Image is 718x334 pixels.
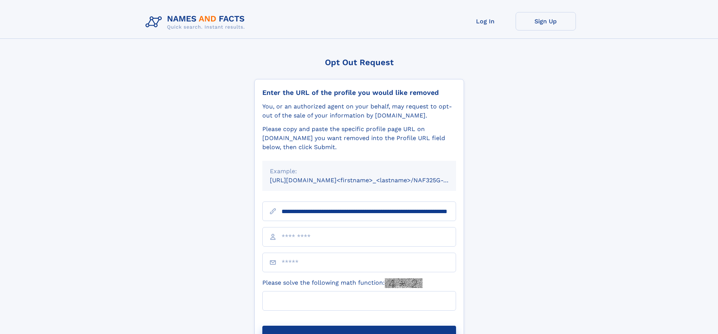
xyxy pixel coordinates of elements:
[254,58,464,67] div: Opt Out Request
[270,167,449,176] div: Example:
[455,12,516,31] a: Log In
[270,177,470,184] small: [URL][DOMAIN_NAME]<firstname>_<lastname>/NAF325G-xxxxxxxx
[516,12,576,31] a: Sign Up
[262,125,456,152] div: Please copy and paste the specific profile page URL on [DOMAIN_NAME] you want removed into the Pr...
[262,102,456,120] div: You, or an authorized agent on your behalf, may request to opt-out of the sale of your informatio...
[262,278,423,288] label: Please solve the following math function:
[262,88,456,97] div: Enter the URL of the profile you would like removed
[142,12,251,32] img: Logo Names and Facts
